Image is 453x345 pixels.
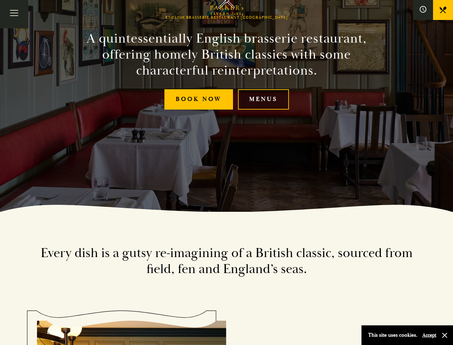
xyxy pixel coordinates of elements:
h2: A quintessentially English brasserie restaurant, offering homely British classics with some chara... [75,31,378,79]
h1: English Brasserie Restaurant [GEOGRAPHIC_DATA] [165,15,288,20]
h2: Every dish is a gutsy re-imagining of a British classic, sourced from field, fen and England’s seas. [37,245,416,277]
a: Menus [238,89,289,110]
a: Book Now [164,89,233,110]
p: This site uses cookies. [368,330,417,340]
button: Close and accept [441,332,448,339]
button: Accept [422,332,436,338]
